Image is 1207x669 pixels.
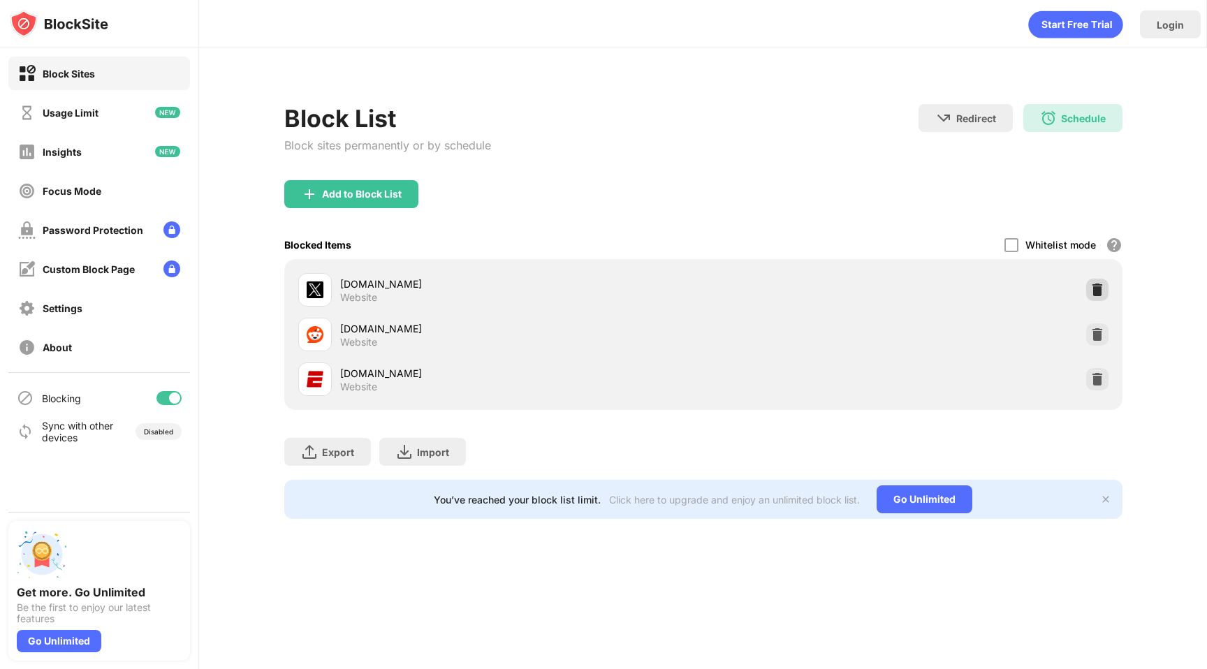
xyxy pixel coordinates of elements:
[307,281,323,298] img: favicons
[284,239,351,251] div: Blocked Items
[18,182,36,200] img: focus-off.svg
[10,10,108,38] img: logo-blocksite.svg
[322,446,354,458] div: Export
[17,390,34,406] img: blocking-icon.svg
[322,189,402,200] div: Add to Block List
[17,529,67,580] img: push-unlimited.svg
[877,485,972,513] div: Go Unlimited
[43,341,72,353] div: About
[340,291,377,304] div: Website
[18,65,36,82] img: block-on.svg
[17,602,182,624] div: Be the first to enjoy our latest features
[1061,112,1106,124] div: Schedule
[18,104,36,122] img: time-usage-off.svg
[17,423,34,440] img: sync-icon.svg
[163,221,180,238] img: lock-menu.svg
[42,420,114,443] div: Sync with other devices
[340,336,377,348] div: Website
[42,392,81,404] div: Blocking
[1157,19,1184,31] div: Login
[284,104,491,133] div: Block List
[155,146,180,157] img: new-icon.svg
[18,143,36,161] img: insights-off.svg
[340,381,377,393] div: Website
[609,494,860,506] div: Click here to upgrade and enjoy an unlimited block list.
[1100,494,1111,505] img: x-button.svg
[417,446,449,458] div: Import
[956,112,996,124] div: Redirect
[17,585,182,599] div: Get more. Go Unlimited
[43,224,143,236] div: Password Protection
[1028,10,1123,38] div: animation
[340,366,703,381] div: [DOMAIN_NAME]
[307,371,323,388] img: favicons
[18,221,36,239] img: password-protection-off.svg
[43,185,101,197] div: Focus Mode
[307,326,323,343] img: favicons
[18,260,36,278] img: customize-block-page-off.svg
[17,630,101,652] div: Go Unlimited
[43,263,135,275] div: Custom Block Page
[43,68,95,80] div: Block Sites
[155,107,180,118] img: new-icon.svg
[18,339,36,356] img: about-off.svg
[18,300,36,317] img: settings-off.svg
[434,494,601,506] div: You’ve reached your block list limit.
[43,107,98,119] div: Usage Limit
[340,277,703,291] div: [DOMAIN_NAME]
[1025,239,1096,251] div: Whitelist mode
[43,146,82,158] div: Insights
[163,260,180,277] img: lock-menu.svg
[43,302,82,314] div: Settings
[144,427,173,436] div: Disabled
[340,321,703,336] div: [DOMAIN_NAME]
[284,138,491,152] div: Block sites permanently or by schedule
